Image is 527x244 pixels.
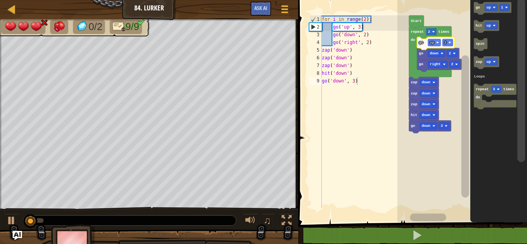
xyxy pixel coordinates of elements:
[50,20,69,34] li: Defeat the enemies.
[410,91,417,96] text: zap
[110,20,142,34] li: Only 7 lines of code
[475,5,480,10] text: go
[254,4,267,12] span: Ask AI
[309,62,322,69] div: 7
[419,62,423,66] text: go
[125,21,139,32] span: 9/9
[309,77,322,85] div: 9
[475,24,482,28] text: hit
[421,113,430,117] text: down
[309,31,322,39] div: 3
[493,87,495,91] text: 3
[419,40,423,45] text: go
[410,113,417,117] text: hit
[475,87,488,91] text: repeat
[263,215,271,226] span: ♫
[475,42,484,46] text: spin
[441,124,443,128] text: 3
[410,38,415,42] text: do
[444,40,446,45] text: 3
[501,5,503,10] text: 1
[309,39,322,46] div: 4
[449,51,451,56] text: 2
[421,91,430,96] text: down
[419,51,423,56] text: go
[430,62,441,66] text: right
[430,40,434,45] text: up
[486,24,491,28] text: up
[309,23,322,31] div: 2
[309,69,322,77] div: 8
[309,15,322,23] div: 1
[73,20,105,34] li: Collect the gems.
[243,214,258,229] button: Adjust volume
[250,2,271,16] button: Ask AI
[13,231,22,240] button: Ask AI
[262,214,275,229] button: ♫
[309,46,322,54] div: 5
[475,60,482,64] text: zap
[89,21,103,32] span: 0/2
[451,62,453,66] text: 2
[410,124,415,128] text: go
[421,124,430,128] text: down
[309,54,322,62] div: 6
[410,80,417,84] text: zap
[410,30,424,34] text: repeat
[410,102,417,106] text: zap
[4,214,19,229] button: Ctrl + P: Play
[428,30,430,34] text: 2
[421,102,430,106] text: down
[474,74,485,79] text: Loops
[421,80,430,84] text: down
[275,2,294,20] button: Show game menu
[410,19,421,23] text: Start
[430,51,439,56] text: down
[486,5,491,10] text: up
[1,20,45,34] li: Your hero must survive.
[486,60,491,64] text: up
[475,96,480,100] text: do
[279,214,294,229] button: Toggle fullscreen
[503,87,514,91] text: times
[438,30,449,34] text: times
